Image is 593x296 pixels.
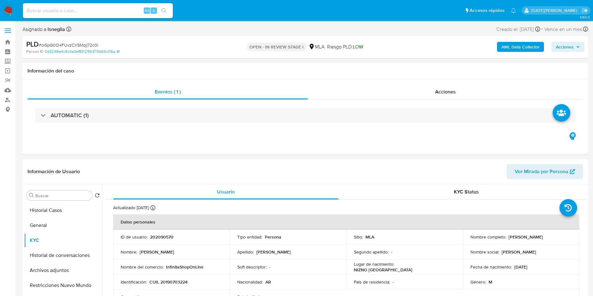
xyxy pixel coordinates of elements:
[23,26,65,33] span: Asignado a
[237,279,263,285] p: Nacionalidad :
[39,42,98,48] span: # oISpG0O4FUvzCXSMqij72c0I
[158,6,170,15] button: search-icon
[541,25,543,33] span: -
[24,233,102,248] button: KYC
[237,234,262,240] p: Tipo entidad :
[24,218,102,233] button: General
[470,264,512,270] p: Fecha de nacimiento :
[354,261,394,267] p: Lugar de nacimiento :
[365,234,374,240] p: MLA
[26,39,39,49] b: PLD
[497,42,544,52] button: AML Data Collector
[269,264,270,270] p: -
[121,234,148,240] p: ID de usuario :
[435,88,456,95] span: Acciones
[531,8,580,13] p: lucia.neglia@mercadolibre.com
[265,279,271,285] p: AR
[514,264,527,270] p: [DATE]
[391,249,392,255] p: -
[166,264,204,270] p: InfinitaShopOnLine
[95,193,100,200] button: Volver al orden por defecto
[470,7,505,14] span: Accesos rápidos
[327,43,363,50] span: Riesgo PLD:
[509,234,543,240] p: [PERSON_NAME]
[26,49,43,54] b: Person ID
[354,279,390,285] p: País de residencia :
[155,88,181,95] span: Eventos ( 1 )
[551,42,584,52] button: Acciones
[496,25,540,33] div: Creado el: [DATE]
[46,26,65,33] b: lsneglia
[153,8,155,13] span: s
[354,267,412,273] p: NIZNO [GEOGRAPHIC_DATA]
[144,8,149,13] span: Alt
[354,234,363,240] p: Sitio :
[51,112,89,119] h3: AUTOMATIC (1)
[217,188,235,195] span: Usuario
[23,7,173,15] input: Buscar usuario o caso...
[149,279,188,285] p: CUIL 20190703224
[511,8,516,13] a: Notificaciones
[237,264,267,270] p: Soft descriptor :
[470,279,486,285] p: Género :
[237,249,254,255] p: Apellido :
[35,108,575,123] div: AUTOMATIC (1)
[24,248,102,263] button: Historial de conversaciones
[121,249,137,255] p: Nombre :
[393,279,394,285] p: -
[470,249,499,255] p: Nombre social :
[502,249,536,255] p: [PERSON_NAME]
[489,279,492,285] p: M
[501,42,540,52] b: AML Data Collector
[454,188,479,195] span: KYC Status
[309,43,324,50] div: MLA
[29,193,34,198] button: Buscar
[354,249,389,255] p: Segundo apellido :
[24,278,102,293] button: Restricciones Nuevo Mundo
[121,279,147,285] p: Identificación :
[24,263,102,278] button: Archivos adjuntos
[265,234,281,240] p: Persona
[247,43,306,51] p: OPEN - IN REVIEW STAGE I
[556,42,574,52] span: Acciones
[28,68,583,74] h1: Información del caso
[113,205,149,211] p: Actualizado [DATE]
[353,43,363,50] span: LOW
[24,203,102,218] button: Historial Casos
[35,193,90,198] input: Buscar
[582,7,588,14] a: Salir
[121,264,163,270] p: Nombre del comercio :
[507,164,583,179] button: Ver Mirada por Persona
[150,234,173,240] p: 202090570
[28,168,80,175] h1: Información de Usuario
[544,26,582,33] span: Vence en un mes
[113,214,579,229] th: Datos personales
[470,234,506,240] p: Nombre completo :
[140,249,174,255] p: [PERSON_NAME]
[45,49,119,54] a: 0d3249e4c9c4a3ef831296370b66c05a
[256,249,291,255] p: [PERSON_NAME]
[515,164,568,179] span: Ver Mirada por Persona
